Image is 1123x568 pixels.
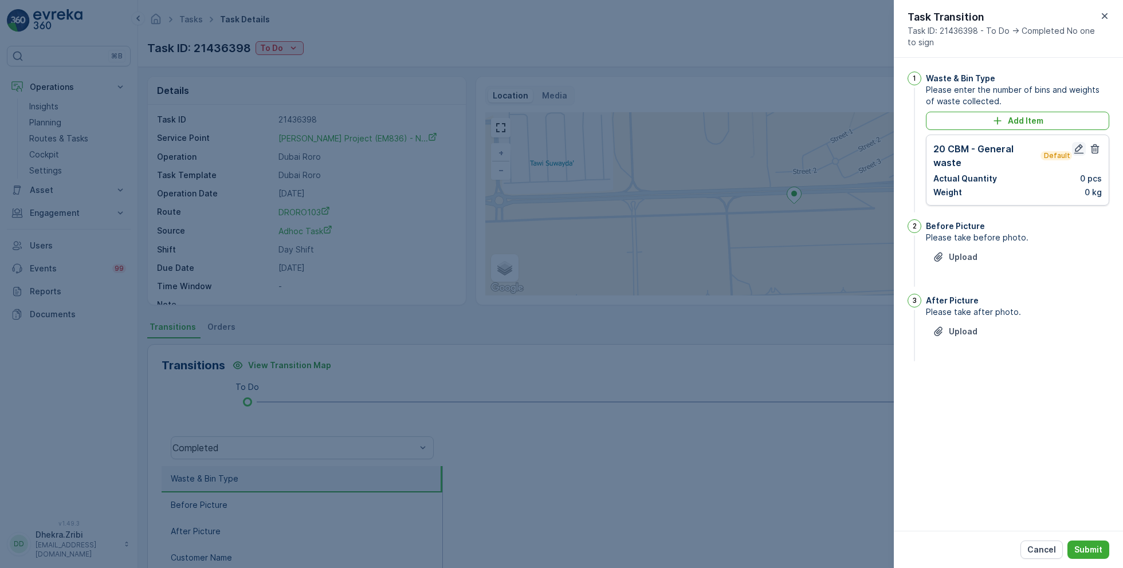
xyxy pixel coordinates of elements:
[926,322,984,341] button: Upload File
[926,248,984,266] button: Upload File
[933,173,997,184] p: Actual Quantity
[926,232,1109,243] span: Please take before photo.
[926,73,995,84] p: Waste & Bin Type
[926,84,1109,107] span: Please enter the number of bins and weights of waste collected.
[1085,187,1102,198] p: 0 kg
[933,142,1038,169] p: 20 CBM - General waste
[1067,541,1109,559] button: Submit
[1074,544,1102,555] p: Submit
[908,72,921,85] div: 1
[1020,541,1063,559] button: Cancel
[926,306,1109,318] span: Please take after photo.
[1043,151,1070,160] p: Default
[926,220,985,232] p: Before Picture
[1027,544,1056,555] p: Cancel
[933,187,962,198] p: Weight
[949,251,977,263] p: Upload
[908,219,921,233] div: 2
[908,9,1098,25] p: Task Transition
[1008,115,1043,127] p: Add Item
[926,295,979,306] p: After Picture
[908,294,921,307] div: 3
[926,112,1109,130] button: Add Item
[949,326,977,337] p: Upload
[1080,173,1102,184] p: 0 pcs
[908,25,1098,48] span: Task ID: 21436398 - To Do -> Completed No one to sign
